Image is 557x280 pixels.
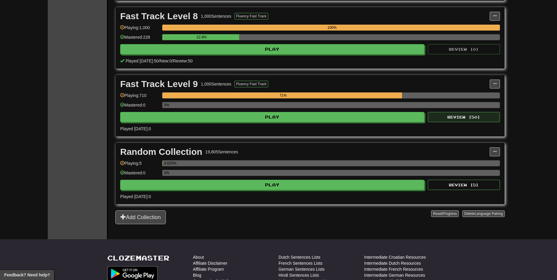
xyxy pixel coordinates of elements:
button: Review (50) [428,112,500,122]
button: Add Collection [115,210,166,224]
div: 71% [164,92,402,98]
span: Played [DATE]: 0 [120,126,151,131]
a: Dutch Sentences Lists [278,254,320,260]
button: Fluency Fast Track [234,81,268,87]
a: Affiliate Program [193,266,224,272]
a: About [193,254,204,260]
div: 19,805 Sentences [205,149,238,155]
a: Intermediate German Resources [364,272,425,278]
button: Play [120,180,424,190]
span: / [159,59,160,63]
a: Hindi Sentences Lists [278,272,319,278]
button: Play [120,44,424,54]
button: Fluency Fast Track [234,13,268,20]
a: French Sentences Lists [278,260,322,266]
button: Play [120,112,424,122]
button: Review (5) [428,180,500,190]
div: Playing: 5 [120,160,159,170]
span: Open feedback widget [4,272,50,278]
button: DeleteLanguage Pairing [462,210,505,217]
div: 22.8% [164,34,239,40]
div: Fast Track Level 9 [120,80,198,89]
a: Intermediate Dutch Resources [364,260,421,266]
a: Affiliate Disclaimer [193,260,227,266]
a: Clozemaster [107,254,169,262]
div: Fast Track Level 8 [120,12,198,21]
a: Intermediate Croatian Resources [364,254,426,260]
div: Mastered: 0 [120,170,159,180]
button: Review (0) [428,44,500,54]
a: Intermediate French Resources [364,266,423,272]
span: Progress [443,212,457,216]
div: Playing: 1,000 [120,25,159,35]
div: 1,000 Sentences [201,81,231,87]
div: Mastered: 228 [120,34,159,44]
a: Blog [193,272,201,278]
div: Playing: 710 [120,92,159,102]
span: Played [DATE]: 0 [120,194,151,199]
div: 100% [164,25,500,31]
span: Language Pairing [475,212,503,216]
span: New: 0 [160,59,172,63]
a: German Sentences Lists [278,266,324,272]
div: Mastered: 0 [120,102,159,112]
div: 1,000 Sentences [201,13,231,19]
button: ResetProgress [431,210,458,217]
span: Played [DATE]: 50 [126,59,159,63]
div: Random Collection [120,147,202,156]
span: / [172,59,173,63]
span: Review: 50 [173,59,193,63]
